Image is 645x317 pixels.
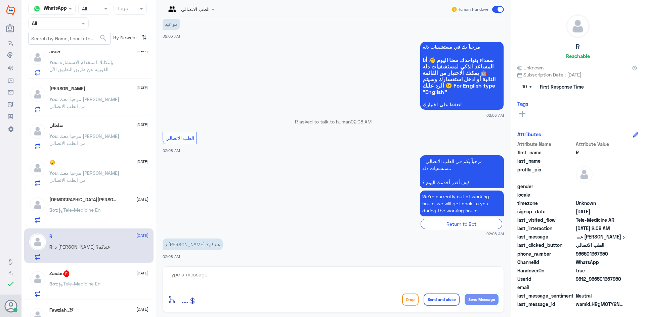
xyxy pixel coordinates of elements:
[163,254,180,259] span: 02:08 AM
[517,157,574,164] span: last_name
[49,160,55,165] h5: ☺️
[136,196,148,202] span: [DATE]
[424,294,460,306] button: Send and close
[517,141,574,148] span: Attribute Name
[576,191,625,198] span: null
[576,292,625,299] span: 0
[57,281,100,286] span: : Tele-Medicine En
[6,5,15,16] img: Widebot Logo
[420,191,504,216] p: 2/9/2025, 2:08 AM
[163,18,180,30] p: 2/9/2025, 2:03 AM
[136,159,148,165] span: [DATE]
[576,284,625,291] span: null
[540,83,584,90] span: First Response Time
[576,225,625,232] span: 2025-09-01T23:08:55.725Z
[49,86,85,92] h5: SALEH ABUHELAYEL
[517,81,537,93] span: 10 m
[576,149,625,156] span: R
[517,71,638,78] span: Subscription Date : [DATE]
[576,233,625,240] span: د احمد باهمام عندكم؟
[517,250,574,257] span: phone_number
[517,101,528,107] h6: Tags
[517,233,574,240] span: last_message
[32,4,42,14] img: whatsapp.png
[181,292,188,307] button: ...
[136,306,148,312] span: [DATE]
[566,15,589,38] img: defaultAdmin.png
[4,300,17,312] button: Avatar
[517,183,574,190] span: gender
[576,183,625,190] span: null
[49,307,74,313] h5: Fawziah..🕊
[49,123,63,128] h5: سلطان
[49,170,119,183] span: : مرحبا معك [PERSON_NAME] من الطب الاتصالي
[136,48,148,54] span: [DATE]
[517,275,574,282] span: UserId
[420,155,504,188] p: 2/9/2025, 2:08 AM
[29,233,46,250] img: defaultAdmin.png
[49,281,57,286] span: Bot
[49,207,57,213] span: Bot
[57,207,100,213] span: : Tele-Medicine En
[421,219,502,229] div: Return to Bot
[111,32,139,45] span: By Newest
[486,231,504,236] span: 02:08 AM
[29,160,46,176] img: defaultAdmin.png
[517,200,574,207] span: timezone
[576,200,625,207] span: Unknown
[517,64,544,71] span: Unknown
[576,216,625,223] span: Tele-Medicine AR
[136,85,148,91] span: [DATE]
[181,293,188,305] span: ...
[517,301,574,308] span: last_message_id
[29,49,46,66] img: defaultAdmin.png
[423,44,501,50] span: مرحباً بك في مستشفيات دله
[423,102,501,107] span: اضغط على اختيارك
[458,6,490,12] span: Human Handover
[99,34,107,42] span: search
[49,96,119,109] span: : مرحبا معك [PERSON_NAME] من الطب الاتصالي
[517,225,574,232] span: last_interaction
[29,86,46,103] img: defaultAdmin.png
[141,32,147,43] i: ⇅
[576,43,580,51] h5: R
[29,197,46,213] img: defaultAdmin.png
[517,284,574,291] span: email
[49,244,52,250] span: R
[576,208,625,215] span: 2025-09-01T22:58:36.994Z
[517,208,574,215] span: signup_date
[163,118,504,125] p: R asked to talk to human
[517,242,574,249] span: last_clicked_button
[136,232,148,239] span: [DATE]
[576,301,625,308] span: wamid.HBgMOTY2NTAxMzY3OTUwFQIAEhgUM0E4ODM0MzQ2OEI3NzA5NTdERkEA
[517,259,574,266] span: ChannelId
[163,34,180,38] span: 02:03 AM
[517,292,574,299] span: last_message_sentiment
[49,96,57,102] span: You
[29,32,110,44] input: Search by Name, Local etc…
[49,133,119,146] span: : مرحبا معك [PERSON_NAME] من الطب الاتصالي
[517,191,574,198] span: locale
[49,133,57,139] span: You
[486,112,504,118] span: 02:03 AM
[576,259,625,266] span: 2
[163,148,180,153] span: 02:08 AM
[576,141,625,148] span: Attribute Value
[136,122,148,128] span: [DATE]
[517,267,574,274] span: HandoverOn
[576,267,625,274] span: true
[49,170,57,176] span: You
[576,166,593,183] img: defaultAdmin.png
[29,123,46,140] img: defaultAdmin.png
[116,5,128,13] div: Tags
[576,250,625,257] span: 966501367950
[136,270,148,276] span: [DATE]
[29,270,46,287] img: defaultAdmin.png
[49,233,52,239] h5: R
[99,33,107,44] button: search
[465,294,499,305] button: Send Message
[566,53,590,59] h6: Reachable
[49,270,70,277] h5: Zaidan
[64,270,70,277] span: 5
[166,135,194,141] span: الطب الاتصالي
